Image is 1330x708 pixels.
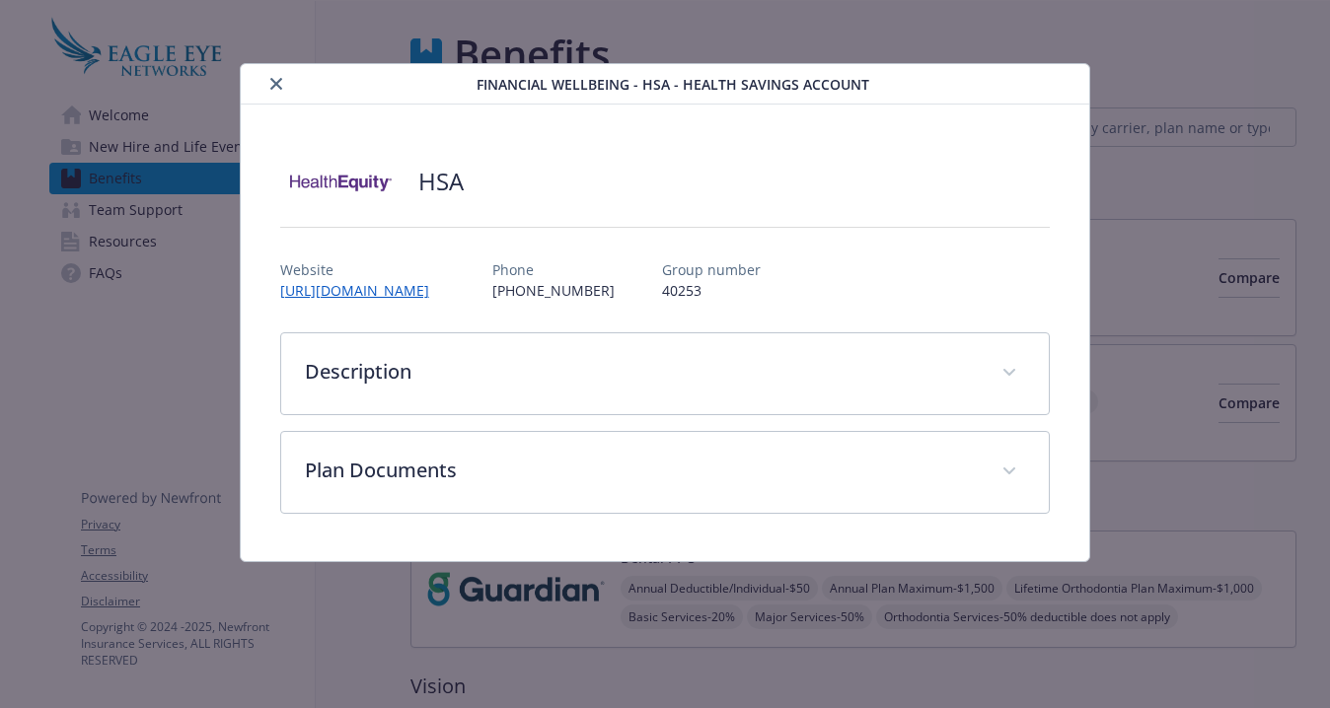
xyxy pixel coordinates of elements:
p: [PHONE_NUMBER] [492,280,615,301]
img: Health Equity [280,152,399,211]
a: [URL][DOMAIN_NAME] [280,281,445,300]
p: Phone [492,259,615,280]
div: details for plan Financial Wellbeing - HSA - Health Savings Account [133,63,1197,562]
h2: HSA [418,165,464,198]
p: Website [280,259,445,280]
p: Plan Documents [305,456,979,485]
span: Financial Wellbeing - HSA - Health Savings Account [477,74,869,95]
p: Group number [662,259,761,280]
div: Description [281,333,1050,414]
p: Description [305,357,979,387]
button: close [264,72,288,96]
p: 40253 [662,280,761,301]
div: Plan Documents [281,432,1050,513]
